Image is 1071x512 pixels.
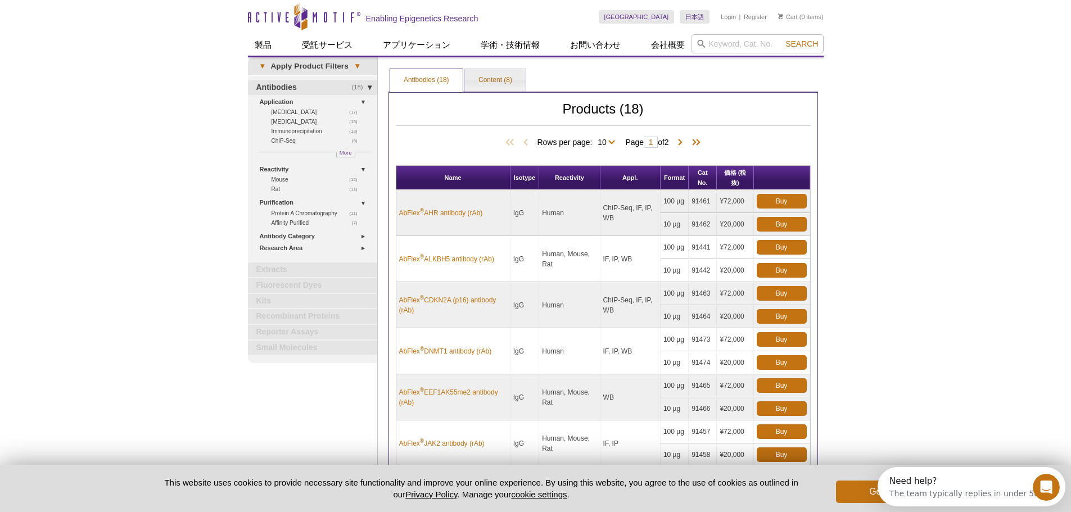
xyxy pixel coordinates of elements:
iframe: Intercom live chat [1033,474,1060,501]
li: (0 items) [778,10,824,24]
a: More [336,152,355,157]
td: 100 µg [661,328,689,351]
a: Recombinant Proteins [248,309,377,324]
td: 10 µg [661,213,689,236]
a: (12)Mouse [272,175,364,184]
a: Buy [757,240,807,255]
a: Login [721,13,736,21]
td: Human, Mouse, Rat [539,374,600,420]
span: (15) [349,117,363,126]
div: The team typically replies in under 5m [12,19,164,30]
a: Reporter Assays [248,325,377,339]
span: (18) [352,80,369,95]
sup: ® [420,438,424,444]
td: 91441 [689,236,717,259]
td: 100 µg [661,420,689,443]
a: Extracts [248,262,377,277]
button: Search [782,39,821,49]
td: ¥72,000 [717,236,753,259]
span: Last Page [686,137,703,148]
a: Buy [757,286,807,301]
td: 91465 [689,374,717,397]
th: 価格 (税抜) [717,166,753,190]
a: Buy [757,217,807,232]
a: AbFlex®CDKN2A (p16) antibody (rAb) [399,295,507,315]
sup: ® [420,346,424,352]
th: Format [661,166,689,190]
td: 100 µg [661,374,689,397]
td: Human [539,282,600,328]
td: IgG [510,236,540,282]
a: (17)[MEDICAL_DATA] [272,107,364,117]
span: 2 [665,138,669,147]
td: ¥20,000 [717,305,753,328]
a: Privacy Policy [405,490,457,499]
th: Cat No. [689,166,717,190]
a: 学術・技術情報 [474,34,546,56]
a: AbFlex®ALKBH5 antibody (rAb) [399,254,494,264]
span: ▾ [254,61,271,71]
td: 10 µg [661,443,689,466]
td: WB [600,374,661,420]
sup: ® [420,294,424,301]
a: 会社概要 [644,34,692,56]
td: Human, Mouse, Rat [539,420,600,466]
td: 100 µg [661,282,689,305]
a: Buy [757,401,807,416]
td: IF, IP, WB [600,328,661,374]
h2: Products (18) [396,104,811,126]
a: AbFlex®DNMT1 antibody (rAb) [399,346,492,356]
td: ¥72,000 [717,374,753,397]
a: ▾Apply Product Filters▾ [248,57,377,75]
a: Buy [757,194,807,209]
a: Purification [260,197,370,209]
td: IgG [510,328,540,374]
li: | [739,10,741,24]
a: Buy [757,309,807,324]
input: Keyword, Cat. No. [692,34,824,53]
th: Name [396,166,510,190]
span: (11) [349,209,363,218]
a: Buy [757,424,807,439]
td: 91458 [689,443,717,466]
td: Human [539,328,600,374]
span: (13) [349,126,363,136]
td: 91457 [689,420,717,443]
td: ¥20,000 [717,213,753,236]
td: 91461 [689,190,717,213]
span: Next Page [675,137,686,148]
a: Content (8) [465,69,526,92]
a: Cart [778,13,798,21]
td: 91463 [689,282,717,305]
a: (6)ChIP-Seq [272,136,364,146]
sup: ® [420,207,424,214]
a: 製品 [248,34,278,56]
td: IgG [510,190,540,236]
span: (6) [352,136,364,146]
td: 10 µg [661,305,689,328]
td: ChIP-Seq, IF, IP, WB [600,282,661,328]
a: Reactivity [260,164,370,175]
td: ¥20,000 [717,351,753,374]
span: ▾ [349,61,366,71]
th: Reactivity [539,166,600,190]
a: Kits [248,294,377,309]
td: Human [539,190,600,236]
a: Small Molecules [248,341,377,355]
a: 受託サービス [295,34,359,56]
iframe: Intercom live chat discovery launcher [878,467,1065,506]
img: Your Cart [778,13,783,19]
a: (15)[MEDICAL_DATA] [272,117,364,126]
p: This website uses cookies to provide necessary site functionality and improve your online experie... [145,477,818,500]
sup: ® [420,253,424,260]
span: (7) [352,218,364,228]
td: 10 µg [661,397,689,420]
button: Got it! [836,481,926,503]
td: ChIP-Seq, IF, IP, WB [600,190,661,236]
td: 91473 [689,328,717,351]
span: Search [785,39,818,48]
td: ¥72,000 [717,420,753,443]
span: Page of [620,137,674,148]
a: AbFlex®AHR antibody (rAb) [399,208,483,218]
a: お問い合わせ [563,34,627,56]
